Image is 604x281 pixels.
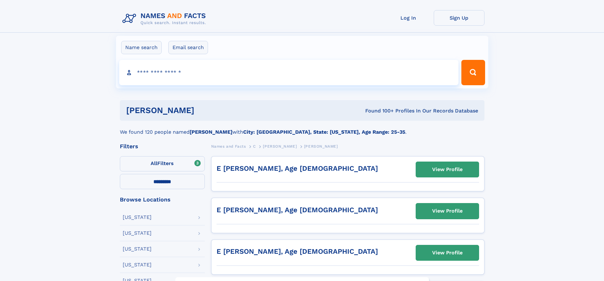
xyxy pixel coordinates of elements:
div: [US_STATE] [123,215,152,220]
span: All [151,160,157,166]
div: [US_STATE] [123,231,152,236]
label: Name search [121,41,162,54]
label: Email search [168,41,208,54]
a: View Profile [416,162,479,177]
img: Logo Names and Facts [120,10,211,27]
input: search input [119,60,459,85]
b: [PERSON_NAME] [190,129,232,135]
label: Filters [120,156,205,171]
div: View Profile [432,246,463,260]
b: City: [GEOGRAPHIC_DATA], State: [US_STATE], Age Range: 25-35 [243,129,405,135]
a: Sign Up [434,10,484,26]
a: E [PERSON_NAME], Age [DEMOGRAPHIC_DATA] [217,164,378,172]
div: Filters [120,144,205,149]
a: View Profile [416,245,479,260]
a: [PERSON_NAME] [263,142,297,150]
h1: [PERSON_NAME] [126,106,280,114]
div: [US_STATE] [123,262,152,267]
a: E [PERSON_NAME], Age [DEMOGRAPHIC_DATA] [217,206,378,214]
div: Found 100+ Profiles In Our Records Database [280,107,478,114]
a: Names and Facts [211,142,246,150]
a: E [PERSON_NAME], Age [DEMOGRAPHIC_DATA] [217,247,378,255]
div: We found 120 people named with . [120,121,484,136]
span: C [253,144,256,149]
span: [PERSON_NAME] [304,144,338,149]
div: View Profile [432,162,463,177]
a: View Profile [416,203,479,219]
div: [US_STATE] [123,246,152,252]
a: C [253,142,256,150]
div: Browse Locations [120,197,205,202]
button: Search Button [461,60,485,85]
div: View Profile [432,204,463,218]
span: [PERSON_NAME] [263,144,297,149]
a: Log In [383,10,434,26]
